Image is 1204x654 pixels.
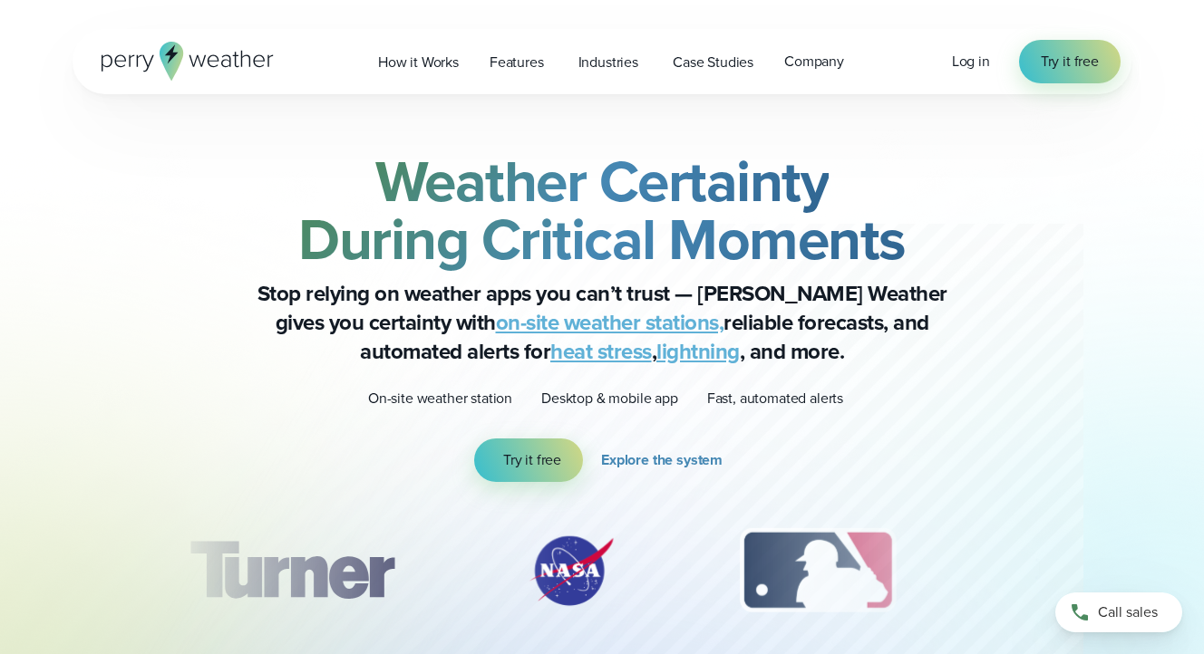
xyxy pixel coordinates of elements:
a: on-site weather stations, [496,306,724,339]
a: Explore the system [601,438,730,482]
img: NASA.svg [508,525,635,616]
span: Call sales [1098,601,1158,623]
span: How it Works [378,52,459,73]
div: 1 of 12 [163,525,421,616]
img: PGA.svg [1001,525,1146,616]
p: Stop relying on weather apps you can’t trust — [PERSON_NAME] Weather gives you certainty with rel... [239,279,965,366]
a: Log in [952,51,990,72]
a: Try it free [474,438,583,482]
a: heat stress [550,335,652,368]
div: slideshow [163,525,1041,625]
p: On-site weather station [368,388,512,409]
div: 4 of 12 [1001,525,1146,616]
img: Turner-Construction_1.svg [163,525,421,616]
a: How it Works [363,43,474,81]
span: Company [784,51,844,72]
a: Call sales [1055,592,1182,632]
span: Try it free [1041,51,1099,72]
div: 3 of 12 [722,525,913,616]
span: Features [490,52,544,73]
a: Case Studies [657,43,769,81]
img: MLB.svg [722,525,913,616]
span: Log in [952,51,990,72]
strong: Weather Certainty During Critical Moments [298,139,906,282]
a: Try it free [1019,40,1121,83]
span: Explore the system [601,449,723,471]
p: Desktop & mobile app [541,388,678,409]
span: Case Studies [673,52,753,73]
span: Try it free [503,449,561,471]
p: Fast, automated alerts [707,388,843,409]
a: lightning [656,335,740,368]
span: Industries [578,52,638,73]
div: 2 of 12 [508,525,635,616]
